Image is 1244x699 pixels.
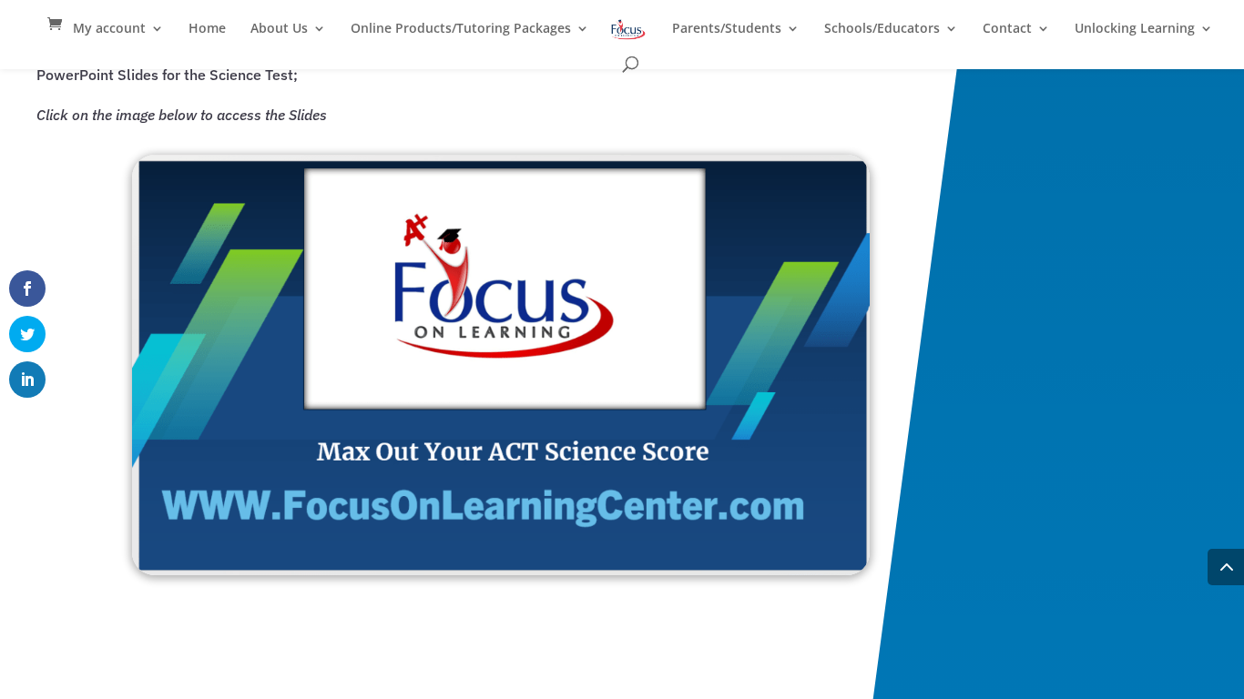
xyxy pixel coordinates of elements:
[983,22,1050,53] a: Contact
[36,106,327,124] em: Click on the image below to access the Slides
[132,558,870,580] a: Digital ACT Prep English/Reading Workbook
[132,155,870,575] img: Science Jumpstart Screenshot TPS
[73,22,164,53] a: My account
[36,62,993,102] p: PowerPoint Slides for the Science Test;
[1075,22,1213,53] a: Unlocking Learning
[351,22,589,53] a: Online Products/Tutoring Packages
[824,22,958,53] a: Schools/Educators
[672,22,800,53] a: Parents/Students
[250,22,326,53] a: About Us
[189,22,226,53] a: Home
[609,16,647,43] img: Focus on Learning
